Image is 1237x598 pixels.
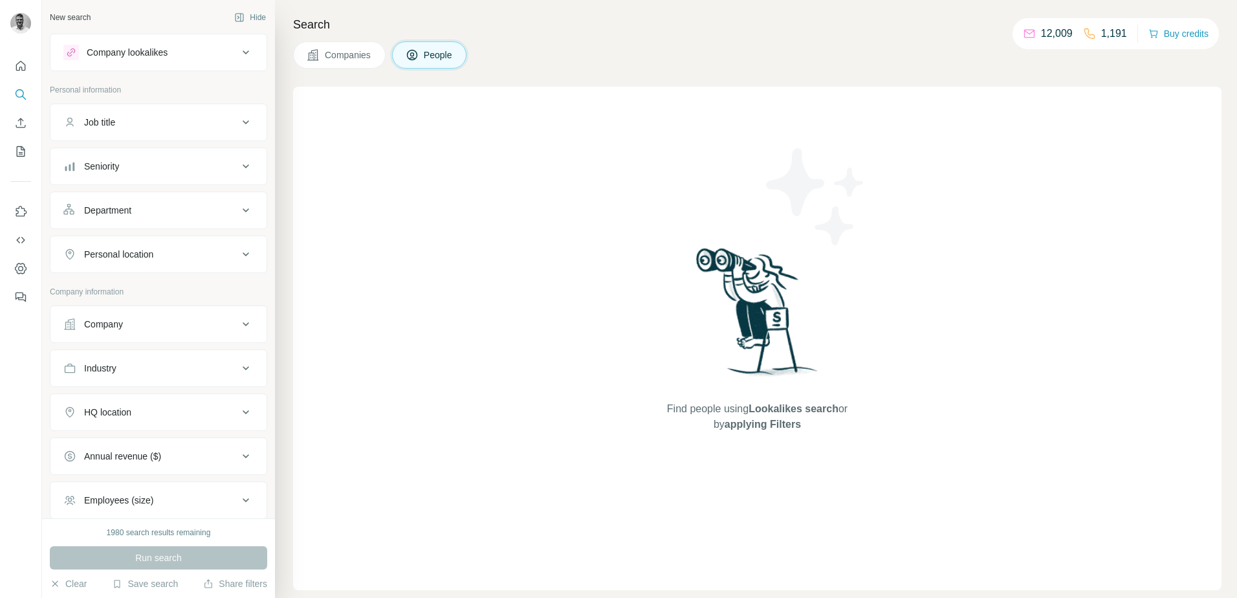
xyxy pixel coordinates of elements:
[50,577,87,590] button: Clear
[112,577,178,590] button: Save search
[10,228,31,252] button: Use Surfe API
[84,362,116,375] div: Industry
[10,200,31,223] button: Use Surfe on LinkedIn
[84,160,119,173] div: Seniority
[10,140,31,163] button: My lists
[10,257,31,280] button: Dashboard
[1148,25,1209,43] button: Buy credits
[758,138,874,255] img: Surfe Illustration - Stars
[1101,26,1127,41] p: 1,191
[50,397,267,428] button: HQ location
[10,285,31,309] button: Feedback
[50,37,267,68] button: Company lookalikes
[84,116,115,129] div: Job title
[84,318,123,331] div: Company
[203,577,267,590] button: Share filters
[107,527,211,538] div: 1980 search results remaining
[293,16,1221,34] h4: Search
[10,111,31,135] button: Enrich CSV
[50,353,267,384] button: Industry
[50,84,267,96] p: Personal information
[50,151,267,182] button: Seniority
[424,49,454,61] span: People
[10,54,31,78] button: Quick start
[749,403,838,414] span: Lookalikes search
[84,248,153,261] div: Personal location
[1041,26,1073,41] p: 12,009
[50,309,267,340] button: Company
[50,239,267,270] button: Personal location
[10,13,31,34] img: Avatar
[50,441,267,472] button: Annual revenue ($)
[10,83,31,106] button: Search
[84,406,131,419] div: HQ location
[325,49,372,61] span: Companies
[84,450,161,463] div: Annual revenue ($)
[84,204,131,217] div: Department
[50,485,267,516] button: Employees (size)
[87,46,168,59] div: Company lookalikes
[725,419,801,430] span: applying Filters
[690,245,825,389] img: Surfe Illustration - Woman searching with binoculars
[50,107,267,138] button: Job title
[225,8,275,27] button: Hide
[84,494,153,507] div: Employees (size)
[50,286,267,298] p: Company information
[653,401,860,432] span: Find people using or by
[50,195,267,226] button: Department
[50,12,91,23] div: New search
